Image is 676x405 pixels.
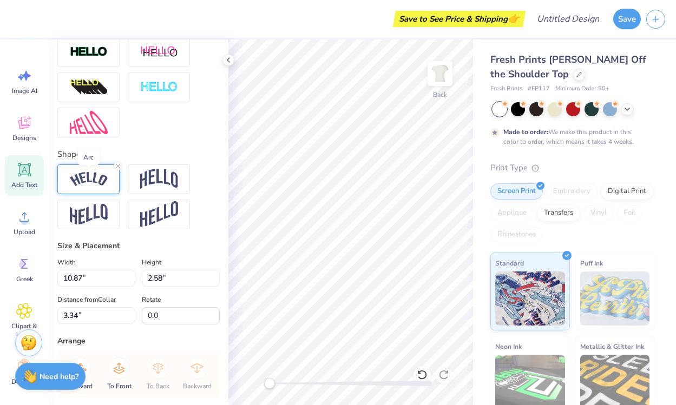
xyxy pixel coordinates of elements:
div: Screen Print [490,183,543,200]
div: Foil [617,205,642,221]
span: Metallic & Glitter Ink [580,341,644,352]
label: Rotate [142,293,161,306]
div: Applique [490,205,534,221]
div: Size & Placement [57,240,220,251]
span: Standard [495,257,524,269]
div: Vinyl [583,205,614,221]
span: 👉 [508,12,520,25]
label: Width [57,256,76,269]
span: # FP117 [528,84,550,94]
input: Untitled Design [528,8,608,30]
div: Embroidery [546,183,598,200]
span: Designs [12,134,36,142]
div: Arrange [57,335,220,347]
span: Upload [14,228,35,236]
span: Minimum Order: 50 + [555,84,609,94]
span: Fresh Prints [PERSON_NAME] Off the Shoulder Top [490,53,646,81]
span: Fresh Prints [490,84,522,94]
strong: Made to order: [503,128,548,136]
img: Shadow [140,45,178,59]
img: Stroke [70,46,108,58]
div: Rhinestones [490,227,543,243]
img: Flag [70,204,108,225]
div: We make this product in this color to order, which means it takes 4 weeks. [503,127,636,147]
div: Save to See Price & Shipping [396,11,523,27]
label: Height [142,256,161,269]
img: 3D Illusion [70,79,108,96]
div: Accessibility label [264,378,275,389]
img: Arc [70,172,108,187]
span: Image AI [12,87,37,95]
div: Print Type [490,162,654,174]
button: Save [613,9,641,29]
img: Rise [140,201,178,228]
div: Transfers [537,205,580,221]
strong: Need help? [40,371,78,382]
img: Back [429,63,451,84]
span: Puff Ink [580,257,603,269]
span: Decorate [11,377,37,386]
div: Digital Print [601,183,653,200]
img: Free Distort [70,111,108,134]
label: Distance from Collar [57,293,116,306]
span: Neon Ink [495,341,522,352]
div: Arc [77,150,100,165]
span: Add Text [11,181,37,189]
span: To Front [107,382,132,390]
label: Shapes [57,148,84,161]
img: Arch [140,169,178,189]
img: Puff Ink [580,271,650,326]
span: Clipart & logos [6,322,42,339]
div: Back [433,90,447,99]
img: Negative Space [140,81,178,94]
img: Standard [495,271,565,326]
span: Greek [16,275,33,283]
